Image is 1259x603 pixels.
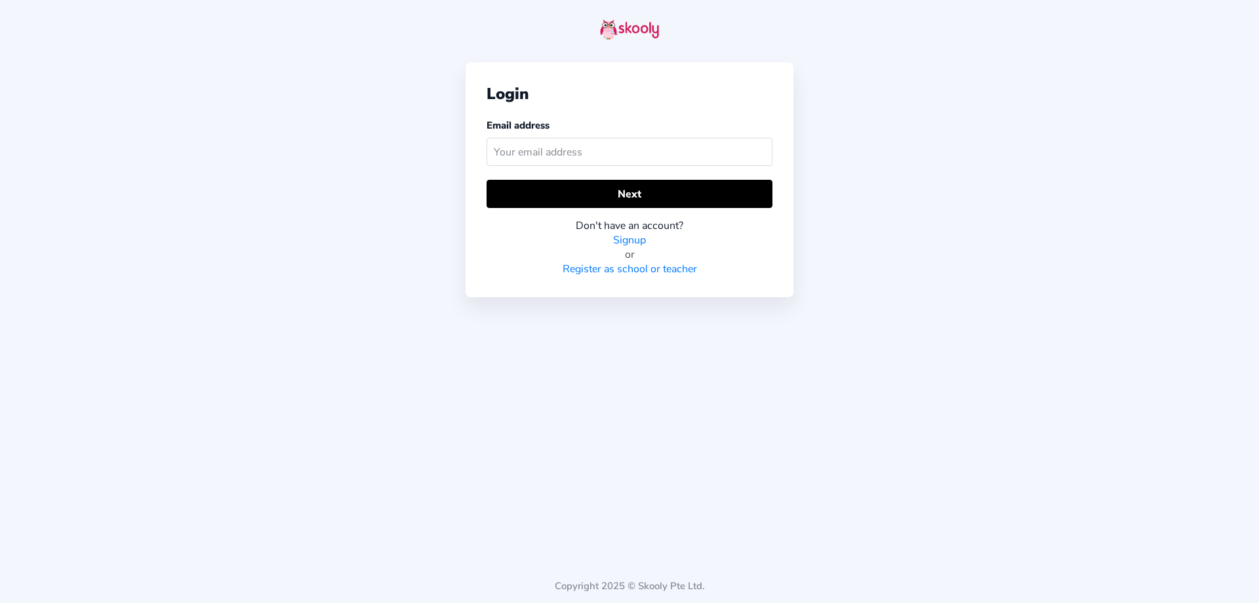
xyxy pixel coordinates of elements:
[487,138,772,166] input: Your email address
[600,19,659,40] img: skooly-logo.png
[613,233,646,247] a: Signup
[487,247,772,262] div: or
[466,24,480,38] button: arrow back outline
[487,83,772,104] div: Login
[487,218,772,233] div: Don't have an account?
[487,180,772,208] button: Next
[563,262,697,276] a: Register as school or teacher
[487,119,550,132] label: Email address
